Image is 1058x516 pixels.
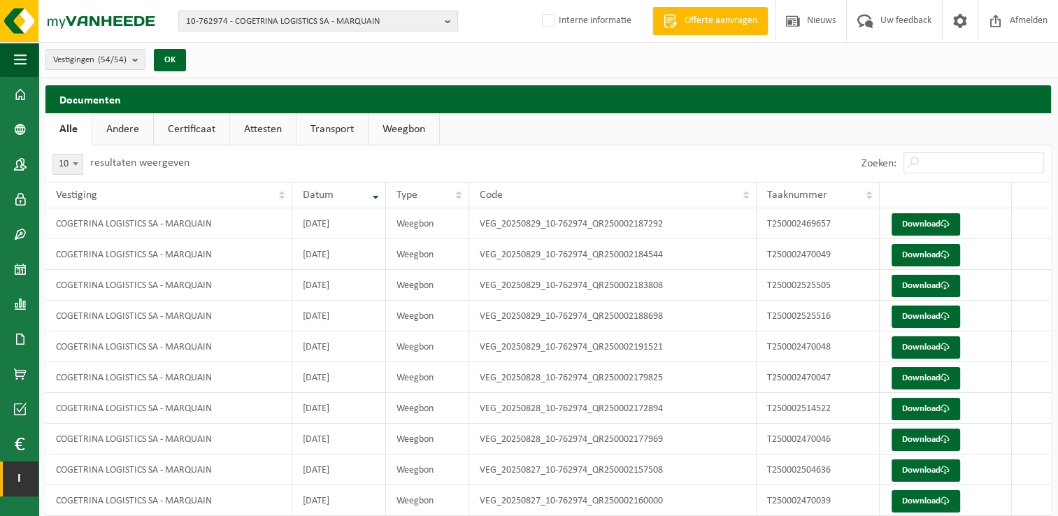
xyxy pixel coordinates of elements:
td: COGETRINA LOGISTICS SA - MARQUAIN [45,362,292,393]
td: Weegbon [386,485,469,516]
span: I [14,461,24,496]
td: VEG_20250828_10-762974_QR250002177969 [469,424,757,454]
td: T250002470039 [757,485,879,516]
td: VEG_20250829_10-762974_QR250002187292 [469,208,757,239]
span: Vestiging [56,189,97,201]
td: T250002470049 [757,239,879,270]
td: [DATE] [292,208,386,239]
td: Weegbon [386,424,469,454]
td: COGETRINA LOGISTICS SA - MARQUAIN [45,301,292,331]
td: VEG_20250828_10-762974_QR250002172894 [469,393,757,424]
button: 10-762974 - COGETRINA LOGISTICS SA - MARQUAIN [178,10,458,31]
span: 10 [53,155,83,174]
label: Zoeken: [862,158,896,169]
span: Taaknummer [767,189,827,201]
a: Transport [296,113,368,145]
label: Interne informatie [539,10,631,31]
span: Datum [303,189,334,201]
td: COGETRINA LOGISTICS SA - MARQUAIN [45,270,292,301]
td: T250002514522 [757,393,879,424]
td: T250002470047 [757,362,879,393]
span: 10 [52,154,83,175]
a: Certificaat [154,113,229,145]
td: [DATE] [292,270,386,301]
span: 10-762974 - COGETRINA LOGISTICS SA - MARQUAIN [186,11,439,32]
td: VEG_20250829_10-762974_QR250002188698 [469,301,757,331]
td: T250002504636 [757,454,879,485]
a: Download [892,367,960,389]
a: Download [892,459,960,482]
td: [DATE] [292,362,386,393]
td: Weegbon [386,393,469,424]
td: COGETRINA LOGISTICS SA - MARQUAIN [45,454,292,485]
a: Download [892,429,960,451]
td: [DATE] [292,424,386,454]
td: T250002470046 [757,424,879,454]
td: Weegbon [386,208,469,239]
td: COGETRINA LOGISTICS SA - MARQUAIN [45,331,292,362]
a: Weegbon [369,113,439,145]
td: [DATE] [292,301,386,331]
td: COGETRINA LOGISTICS SA - MARQUAIN [45,393,292,424]
label: resultaten weergeven [90,157,190,169]
td: [DATE] [292,239,386,270]
td: [DATE] [292,393,386,424]
td: [DATE] [292,485,386,516]
td: Weegbon [386,239,469,270]
a: Download [892,213,960,236]
td: [DATE] [292,331,386,362]
button: Vestigingen(54/54) [45,49,145,70]
a: Download [892,336,960,359]
a: Attesten [230,113,296,145]
td: VEG_20250828_10-762974_QR250002179825 [469,362,757,393]
td: Weegbon [386,454,469,485]
td: Weegbon [386,301,469,331]
a: Offerte aanvragen [652,7,768,35]
td: VEG_20250829_10-762974_QR250002183808 [469,270,757,301]
td: T250002470048 [757,331,879,362]
a: Download [892,306,960,328]
td: T250002525516 [757,301,879,331]
td: VEG_20250829_10-762974_QR250002184544 [469,239,757,270]
td: [DATE] [292,454,386,485]
a: Andere [92,113,153,145]
td: COGETRINA LOGISTICS SA - MARQUAIN [45,485,292,516]
span: Code [480,189,503,201]
count: (54/54) [98,55,127,64]
h2: Documenten [45,85,1051,113]
td: Weegbon [386,270,469,301]
td: COGETRINA LOGISTICS SA - MARQUAIN [45,424,292,454]
button: OK [154,49,186,71]
span: Vestigingen [53,50,127,71]
span: Type [396,189,417,201]
a: Download [892,398,960,420]
a: Download [892,244,960,266]
td: VEG_20250827_10-762974_QR250002160000 [469,485,757,516]
a: Download [892,490,960,513]
span: Offerte aanvragen [681,14,761,28]
td: VEG_20250827_10-762974_QR250002157508 [469,454,757,485]
a: Alle [45,113,92,145]
a: Download [892,275,960,297]
td: COGETRINA LOGISTICS SA - MARQUAIN [45,239,292,270]
td: VEG_20250829_10-762974_QR250002191521 [469,331,757,362]
td: COGETRINA LOGISTICS SA - MARQUAIN [45,208,292,239]
td: Weegbon [386,362,469,393]
td: T250002469657 [757,208,879,239]
td: Weegbon [386,331,469,362]
td: T250002525505 [757,270,879,301]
